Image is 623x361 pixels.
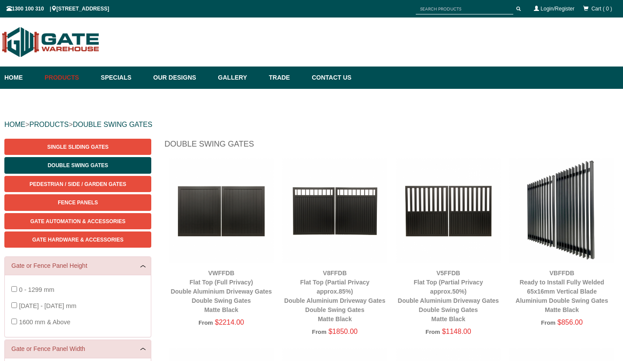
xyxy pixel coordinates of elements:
span: Fence Panels [58,200,98,206]
a: Pedestrian / Side / Garden Gates [4,176,151,192]
a: V5FFDBFlat Top (Partial Privacy approx.50%)Double Aluminium Driveway GatesDouble Swing GatesMatte... [398,270,499,322]
a: Specials [97,67,149,89]
span: [DATE] - [DATE] mm [19,302,76,309]
h1: Double Swing Gates [164,139,619,154]
a: VWFFDBFlat Top (Full Privacy)Double Aluminium Driveway GatesDouble Swing GatesMatte Black [171,270,271,313]
span: Single Sliding Gates [47,144,108,150]
a: Fence Panels [4,194,151,210]
a: Products [40,67,97,89]
a: Login/Register [541,6,574,12]
span: Double Swing Gates [48,162,108,168]
span: $856.00 [557,319,583,326]
span: Gate Automation & Accessories [30,218,125,224]
a: Contact Us [307,67,352,89]
span: From [541,319,555,326]
a: Gate Hardware & Accessories [4,231,151,248]
span: Pedestrian / Side / Garden Gates [30,181,126,187]
span: Cart ( 0 ) [592,6,612,12]
input: SEARCH PRODUCTS [416,4,513,14]
a: Gate or Fence Panel Height [11,261,144,270]
span: From [312,329,327,335]
a: Gallery [214,67,265,89]
span: 1300 100 310 | [STREET_ADDRESS] [7,6,109,12]
a: Gate Automation & Accessories [4,213,151,229]
span: 0 - 1299 mm [19,286,54,293]
a: PRODUCTS [29,121,69,128]
a: Home [4,67,40,89]
a: Gate or Fence Panel Width [11,344,144,354]
div: > > [4,111,619,139]
span: Gate Hardware & Accessories [32,237,124,243]
a: VBFFDBReady to Install Fully Welded 65x16mm Vertical BladeAluminium Double Swing GatesMatte Black [515,270,608,313]
a: DOUBLE SWING GATES [73,121,152,128]
span: $1850.00 [328,328,358,335]
img: VBFFDB - Ready to Install Fully Welded 65x16mm Vertical Blade - Aluminium Double Swing Gates - Ma... [509,158,614,263]
span: 1600 mm & Above [19,319,70,326]
img: V5FFDB - Flat Top (Partial Privacy approx.50%) - Double Aluminium Driveway Gates - Double Swing G... [396,158,501,263]
a: Double Swing Gates [4,157,151,173]
a: V8FFDBFlat Top (Partial Privacy approx.85%)Double Aluminium Driveway GatesDouble Swing GatesMatte... [284,270,385,322]
a: Single Sliding Gates [4,139,151,155]
span: From [198,319,213,326]
a: HOME [4,121,25,128]
a: Trade [265,67,307,89]
span: From [425,329,440,335]
span: $2214.00 [215,319,244,326]
span: $1148.00 [442,328,471,335]
img: VWFFDB - Flat Top (Full Privacy) - Double Aluminium Driveway Gates - Double Swing Gates - Matte B... [169,158,274,263]
a: Our Designs [149,67,214,89]
img: V8FFDB - Flat Top (Partial Privacy approx.85%) - Double Aluminium Driveway Gates - Double Swing G... [282,158,387,263]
